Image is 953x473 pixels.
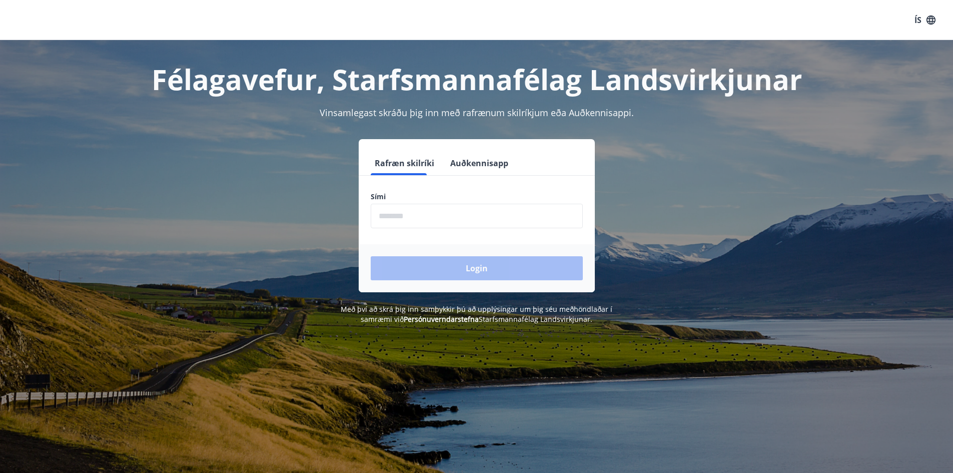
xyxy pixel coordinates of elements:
span: Með því að skrá þig inn samþykkir þú að upplýsingar um þig séu meðhöndlaðar í samræmi við Starfsm... [341,304,612,324]
label: Sími [371,192,583,202]
button: Auðkennisapp [446,151,512,175]
span: Vinsamlegast skráðu þig inn með rafrænum skilríkjum eða Auðkennisappi. [320,107,634,119]
button: ÍS [909,11,941,29]
button: Rafræn skilríki [371,151,438,175]
a: Persónuverndarstefna [404,314,479,324]
h1: Félagavefur, Starfsmannafélag Landsvirkjunar [129,60,825,98]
